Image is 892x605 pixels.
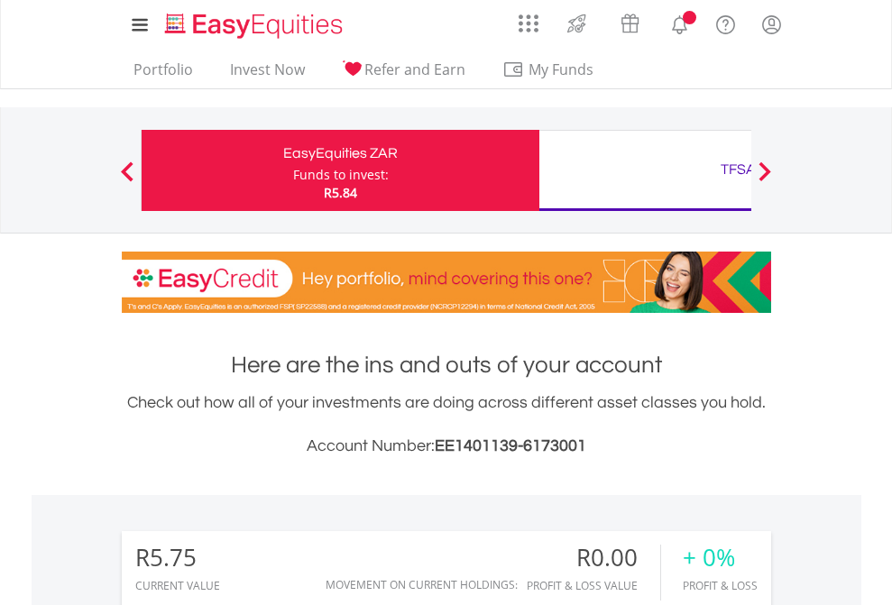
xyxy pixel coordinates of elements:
h3: Account Number: [122,434,771,459]
a: Refer and Earn [335,60,473,88]
img: EasyCredit Promotion Banner [122,252,771,313]
a: Home page [158,5,350,41]
div: Check out how all of your investments are doing across different asset classes you hold. [122,390,771,459]
div: Profit & Loss Value [527,580,660,591]
img: grid-menu-icon.svg [519,14,538,33]
span: R5.84 [324,184,357,201]
span: My Funds [502,58,621,81]
div: + 0% [683,545,758,571]
div: R5.75 [135,545,220,571]
a: FAQ's and Support [703,5,749,41]
div: EasyEquities ZAR [152,141,529,166]
div: Movement on Current Holdings: [326,579,518,591]
h1: Here are the ins and outs of your account [122,349,771,381]
img: thrive-v2.svg [562,9,592,38]
span: Refer and Earn [364,60,465,79]
a: Vouchers [603,5,657,38]
img: vouchers-v2.svg [615,9,645,38]
button: Next [747,170,783,188]
a: Portfolio [126,60,200,88]
a: Invest Now [223,60,312,88]
button: Previous [109,170,145,188]
div: Funds to invest: [293,166,389,184]
div: R0.00 [527,545,660,571]
a: Notifications [657,5,703,41]
img: EasyEquities_Logo.png [161,11,350,41]
div: Profit & Loss [683,580,758,591]
span: EE1401139-6173001 [435,437,586,454]
a: AppsGrid [507,5,550,33]
div: CURRENT VALUE [135,580,220,591]
a: My Profile [749,5,795,44]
